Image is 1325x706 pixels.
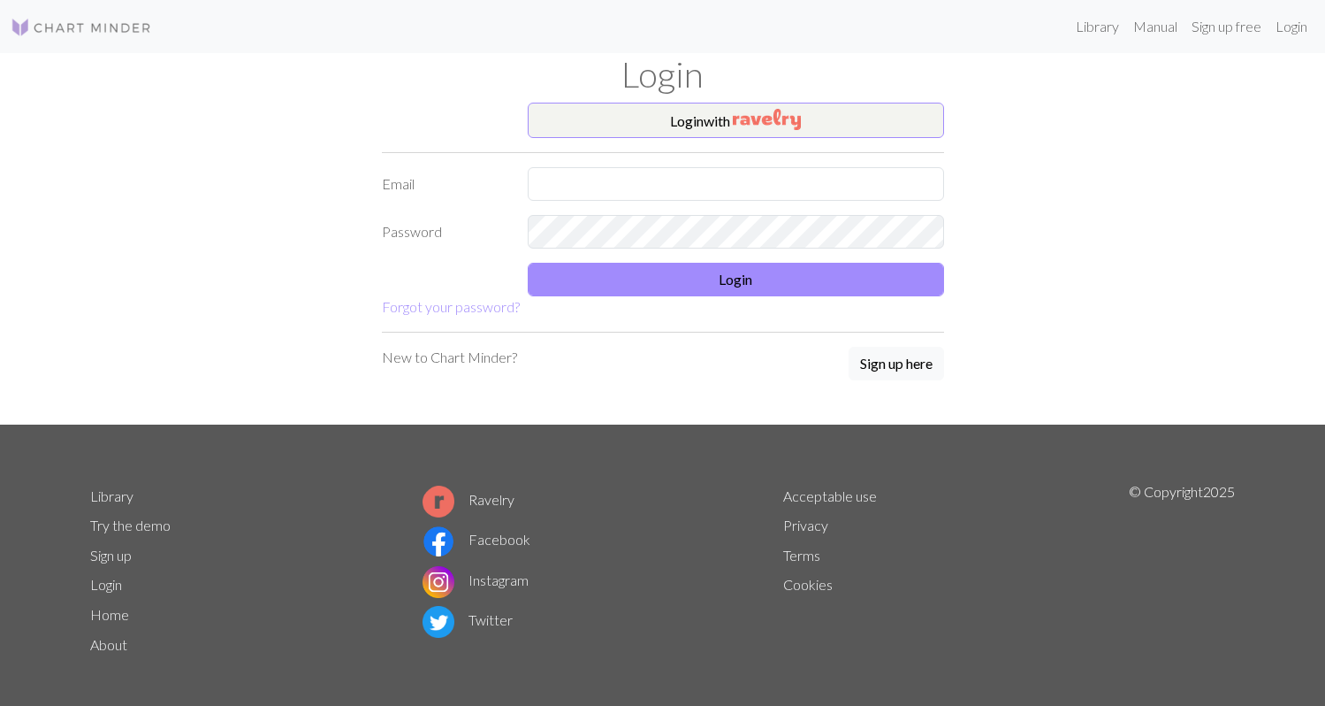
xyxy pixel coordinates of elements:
[423,572,529,588] a: Instagram
[783,547,820,564] a: Terms
[423,531,530,548] a: Facebook
[423,486,454,518] img: Ravelry logo
[783,517,828,533] a: Privacy
[733,109,801,130] img: Ravelry
[849,347,944,380] button: Sign up here
[90,636,127,653] a: About
[90,606,129,623] a: Home
[528,103,944,138] button: Loginwith
[423,526,454,557] img: Facebook logo
[1268,9,1314,44] a: Login
[90,547,132,564] a: Sign up
[849,347,944,382] a: Sign up here
[90,576,122,593] a: Login
[90,487,133,504] a: Library
[371,215,517,249] label: Password
[1184,9,1268,44] a: Sign up free
[80,53,1246,96] h1: Login
[423,611,513,628] a: Twitter
[423,491,514,508] a: Ravelry
[11,17,152,38] img: Logo
[382,347,517,368] p: New to Chart Minder?
[783,576,833,593] a: Cookies
[783,487,877,504] a: Acceptable use
[423,566,454,598] img: Instagram logo
[90,517,171,533] a: Try the demo
[382,298,520,315] a: Forgot your password?
[1129,481,1235,660] p: © Copyright 2025
[1069,9,1126,44] a: Library
[1126,9,1184,44] a: Manual
[528,263,944,296] button: Login
[423,606,454,638] img: Twitter logo
[371,167,517,201] label: Email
